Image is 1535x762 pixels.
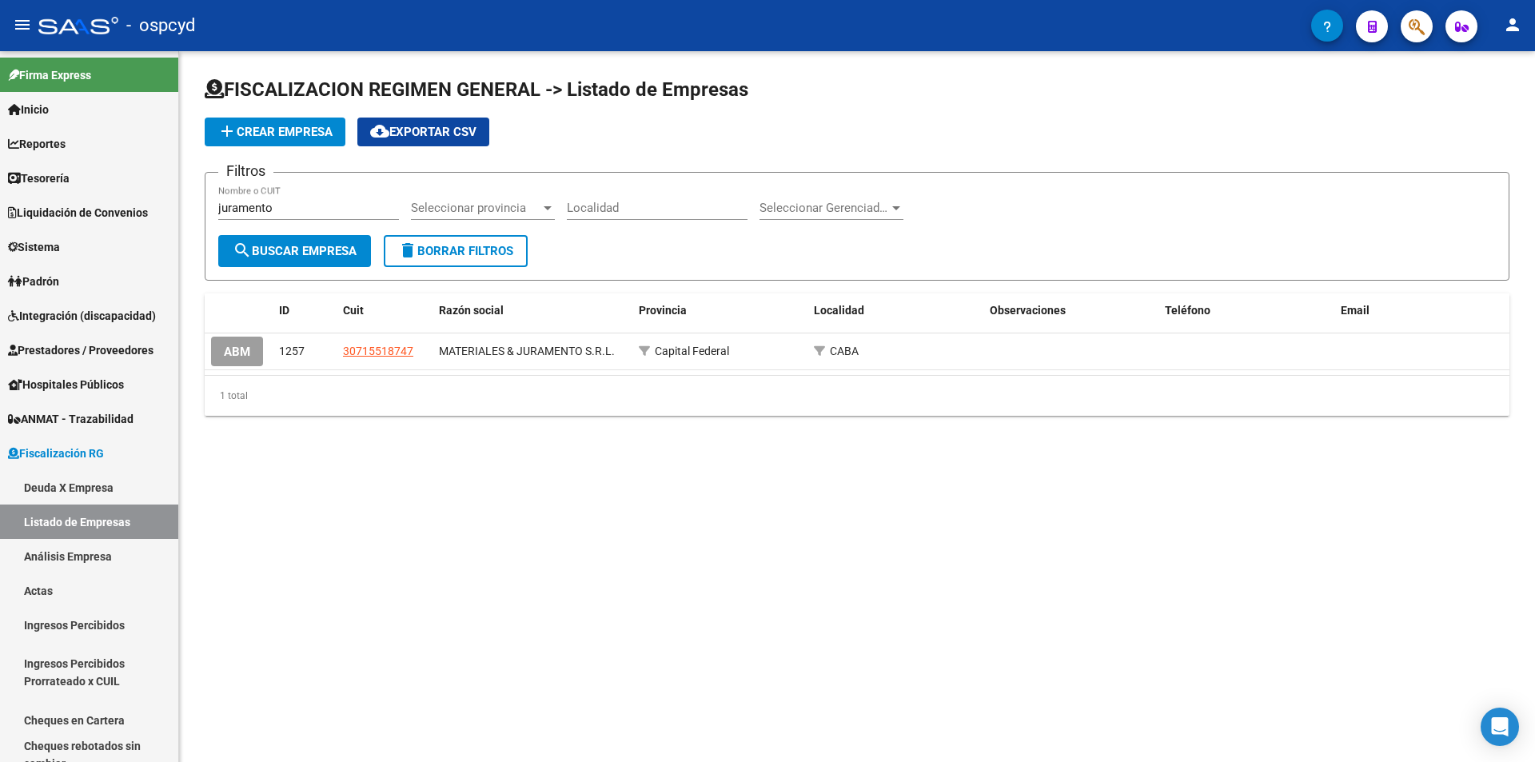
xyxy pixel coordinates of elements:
span: ID [279,304,289,317]
span: Integración (discapacidad) [8,307,156,325]
span: Observaciones [990,304,1066,317]
mat-icon: cloud_download [370,122,389,141]
span: CABA [830,345,859,357]
span: Localidad [814,304,864,317]
span: Hospitales Públicos [8,376,124,393]
span: Cuit [343,304,364,317]
span: Teléfono [1165,304,1210,317]
div: 1 total [205,376,1509,416]
datatable-header-cell: Provincia [632,293,807,328]
span: Crear Empresa [217,125,333,139]
span: FISCALIZACION REGIMEN GENERAL -> Listado de Empresas [205,78,748,101]
span: Seleccionar provincia [411,201,540,215]
span: Exportar CSV [370,125,476,139]
datatable-header-cell: ID [273,293,337,328]
button: Borrar Filtros [384,235,528,267]
span: Email [1341,304,1370,317]
mat-icon: search [233,241,252,260]
span: Inicio [8,101,49,118]
span: Prestadores / Proveedores [8,341,153,359]
span: ANMAT - Trazabilidad [8,410,134,428]
button: Buscar Empresa [218,235,371,267]
mat-icon: person [1503,15,1522,34]
span: MATERIALES & JURAMENTO S.R.L. [439,345,615,357]
span: ABM [224,345,250,359]
span: Tesorería [8,170,70,187]
mat-icon: delete [398,241,417,260]
span: Liquidación de Convenios [8,204,148,221]
h3: Filtros [218,160,273,182]
span: Capital Federal [655,345,729,357]
span: Buscar Empresa [233,244,357,258]
button: Crear Empresa [205,118,345,146]
span: Razón social [439,304,504,317]
datatable-header-cell: Localidad [807,293,983,328]
datatable-header-cell: Email [1334,293,1509,328]
button: Exportar CSV [357,118,489,146]
span: 30715518747 [343,345,413,357]
span: Padrón [8,273,59,290]
button: ABM [211,337,263,366]
span: Seleccionar Gerenciador [760,201,889,215]
datatable-header-cell: Teléfono [1158,293,1334,328]
datatable-header-cell: Razón social [433,293,632,328]
span: Borrar Filtros [398,244,513,258]
span: - ospcyd [126,8,195,43]
div: Open Intercom Messenger [1481,708,1519,746]
span: Firma Express [8,66,91,84]
span: Sistema [8,238,60,256]
span: Fiscalización RG [8,445,104,462]
datatable-header-cell: Cuit [337,293,433,328]
span: 1257 [279,345,305,357]
mat-icon: menu [13,15,32,34]
mat-icon: add [217,122,237,141]
span: Provincia [639,304,687,317]
span: Reportes [8,135,66,153]
datatable-header-cell: Observaciones [983,293,1158,328]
